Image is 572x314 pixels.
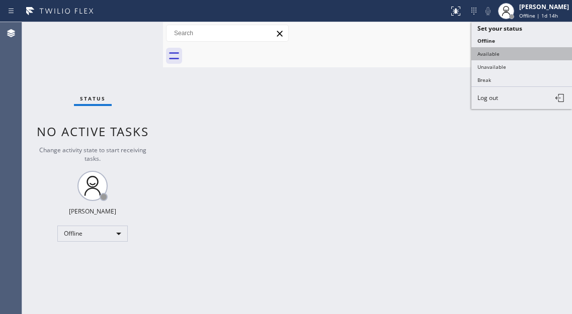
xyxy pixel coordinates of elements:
[57,226,128,242] div: Offline
[80,95,106,102] span: Status
[167,25,288,41] input: Search
[519,3,569,11] div: [PERSON_NAME]
[519,12,558,19] span: Offline | 1d 14h
[37,123,149,140] span: No active tasks
[39,146,146,163] span: Change activity state to start receiving tasks.
[69,207,116,216] div: [PERSON_NAME]
[481,4,495,18] button: Mute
